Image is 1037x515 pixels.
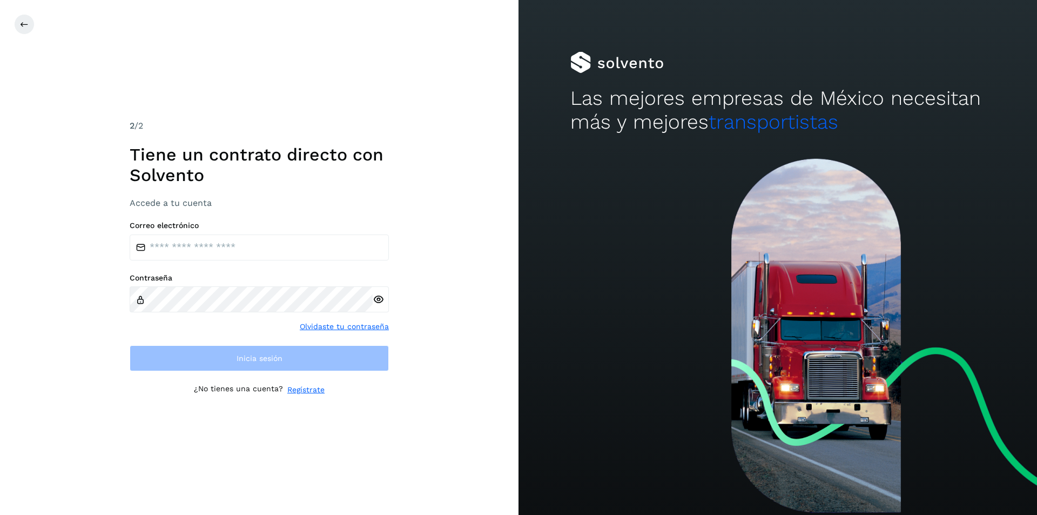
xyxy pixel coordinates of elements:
label: Correo electrónico [130,221,389,230]
label: Contraseña [130,273,389,283]
a: Olvidaste tu contraseña [300,321,389,332]
span: transportistas [709,110,838,133]
span: Inicia sesión [237,355,282,362]
a: Regístrate [287,384,325,396]
h1: Tiene un contrato directo con Solvento [130,144,389,186]
h3: Accede a tu cuenta [130,198,389,208]
span: 2 [130,121,134,131]
div: /2 [130,119,389,132]
h2: Las mejores empresas de México necesitan más y mejores [570,86,985,135]
button: Inicia sesión [130,345,389,371]
p: ¿No tienes una cuenta? [194,384,283,396]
